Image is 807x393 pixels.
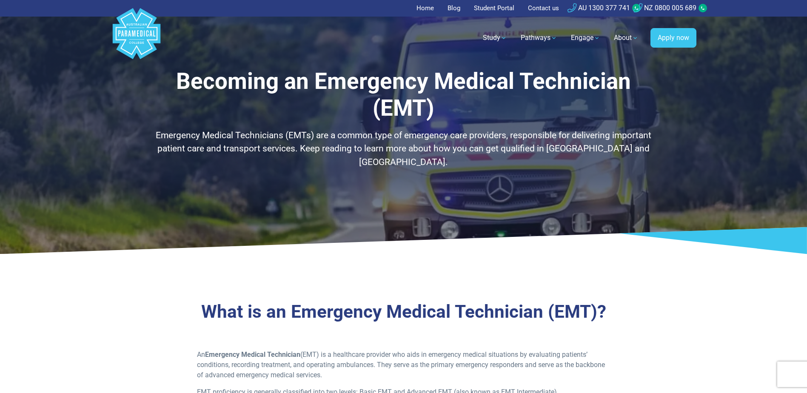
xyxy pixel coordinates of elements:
[197,350,610,380] p: An (EMT) is a healthcare provider who aids in emergency medical situations by evaluating patients...
[516,26,562,50] a: Pathways
[155,129,653,169] p: Emergency Medical Technicians (EMTs) are a common type of emergency care providers, responsible f...
[111,17,162,60] a: Australian Paramedical College
[478,26,512,50] a: Study
[155,301,653,323] h3: What is an Emergency Medical Technician (EMT)?
[633,4,696,12] a: NZ 0800 005 689
[155,68,653,122] h1: Becoming an Emergency Medical Technician (EMT)
[566,26,605,50] a: Engage
[609,26,644,50] a: About
[650,28,696,48] a: Apply now
[567,4,630,12] a: AU 1300 377 741
[205,350,300,359] strong: Emergency Medical Technician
